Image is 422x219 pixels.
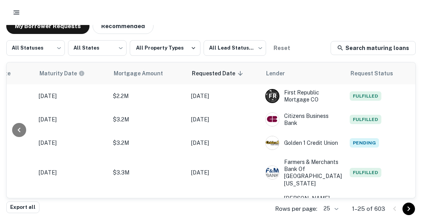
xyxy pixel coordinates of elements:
[275,204,317,214] p: Rows per page:
[269,92,276,100] p: F R
[192,69,245,78] span: Requested Date
[114,69,173,78] span: Mortgage Amount
[331,41,416,55] a: Search maturing loans
[265,112,342,126] div: Citizens Business Bank
[39,115,105,124] p: [DATE]
[266,166,279,179] img: picture
[191,115,257,124] p: [DATE]
[346,62,416,84] th: Request Status
[350,69,404,78] span: Request Status
[350,115,381,124] span: Fulfilled
[320,203,340,214] div: 25
[130,40,200,56] button: All Property Types
[265,195,342,216] div: [PERSON_NAME] Bank, National Association
[6,201,39,213] button: Export all
[39,139,105,147] p: [DATE]
[265,89,342,103] div: First Republic Mortgage CO
[39,92,105,100] p: [DATE]
[187,62,261,84] th: Requested Date
[109,62,187,84] th: Mortgage Amount
[266,136,279,150] img: picture
[266,113,279,126] img: picture
[113,139,183,147] p: $3.2M
[261,62,346,84] th: Lender
[93,18,154,34] button: Recommended
[266,69,295,78] span: Lender
[350,168,381,177] span: Fulfilled
[39,168,105,177] p: [DATE]
[402,203,415,215] button: Go to next page
[191,139,257,147] p: [DATE]
[113,168,183,177] p: $3.3M
[39,69,77,78] h6: Maturity Date
[383,157,422,194] iframe: Chat Widget
[191,92,257,100] p: [DATE]
[191,168,257,177] p: [DATE]
[6,38,65,58] div: All Statuses
[265,158,342,187] div: Farmers & Merchants Bank Of [GEOGRAPHIC_DATA][US_STATE]
[265,136,342,150] div: Golden 1 Credit Union
[39,69,85,78] div: Maturity dates displayed may be estimated. Please contact the lender for the most accurate maturi...
[269,40,294,56] button: Reset
[350,138,379,148] span: Pending
[113,92,183,100] p: $2.2M
[35,62,109,84] th: Maturity dates displayed may be estimated. Please contact the lender for the most accurate maturi...
[39,69,95,78] span: Maturity dates displayed may be estimated. Please contact the lender for the most accurate maturi...
[350,91,381,101] span: Fulfilled
[204,38,266,58] div: All Lead Statuses
[68,38,127,58] div: All States
[113,115,183,124] p: $3.2M
[6,18,89,34] button: My Borrower Requests
[352,204,385,214] p: 1–25 of 603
